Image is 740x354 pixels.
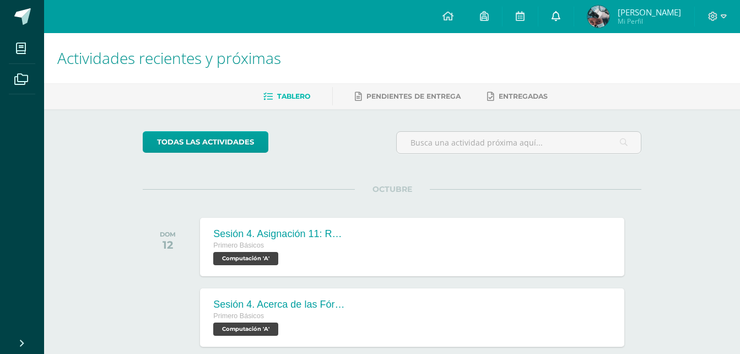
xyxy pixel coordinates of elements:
img: 0a83006dfe9e21137f812e8b2ecdf547.png [587,6,609,28]
span: OCTUBRE [355,184,430,194]
span: Computación 'A' [213,323,278,336]
span: Entregadas [499,92,548,100]
div: DOM [160,230,176,238]
a: Tablero [263,88,310,105]
a: todas las Actividades [143,131,268,153]
span: Computación 'A' [213,252,278,265]
div: Sesión 4. Asignación 11: Revisión de [PERSON_NAME] [213,228,345,240]
span: Actividades recientes y próximas [57,47,281,68]
div: 12 [160,238,176,251]
span: [PERSON_NAME] [618,7,681,18]
span: Primero Básicos [213,242,264,249]
span: Mi Perfil [618,17,681,26]
a: Entregadas [487,88,548,105]
span: Tablero [277,92,310,100]
a: Pendientes de entrega [355,88,461,105]
span: Primero Básicos [213,312,264,320]
input: Busca una actividad próxima aquí... [397,132,641,153]
span: Pendientes de entrega [366,92,461,100]
div: Sesión 4. Acerca de las Fórmulas en Microsoft Excel [213,299,345,310]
